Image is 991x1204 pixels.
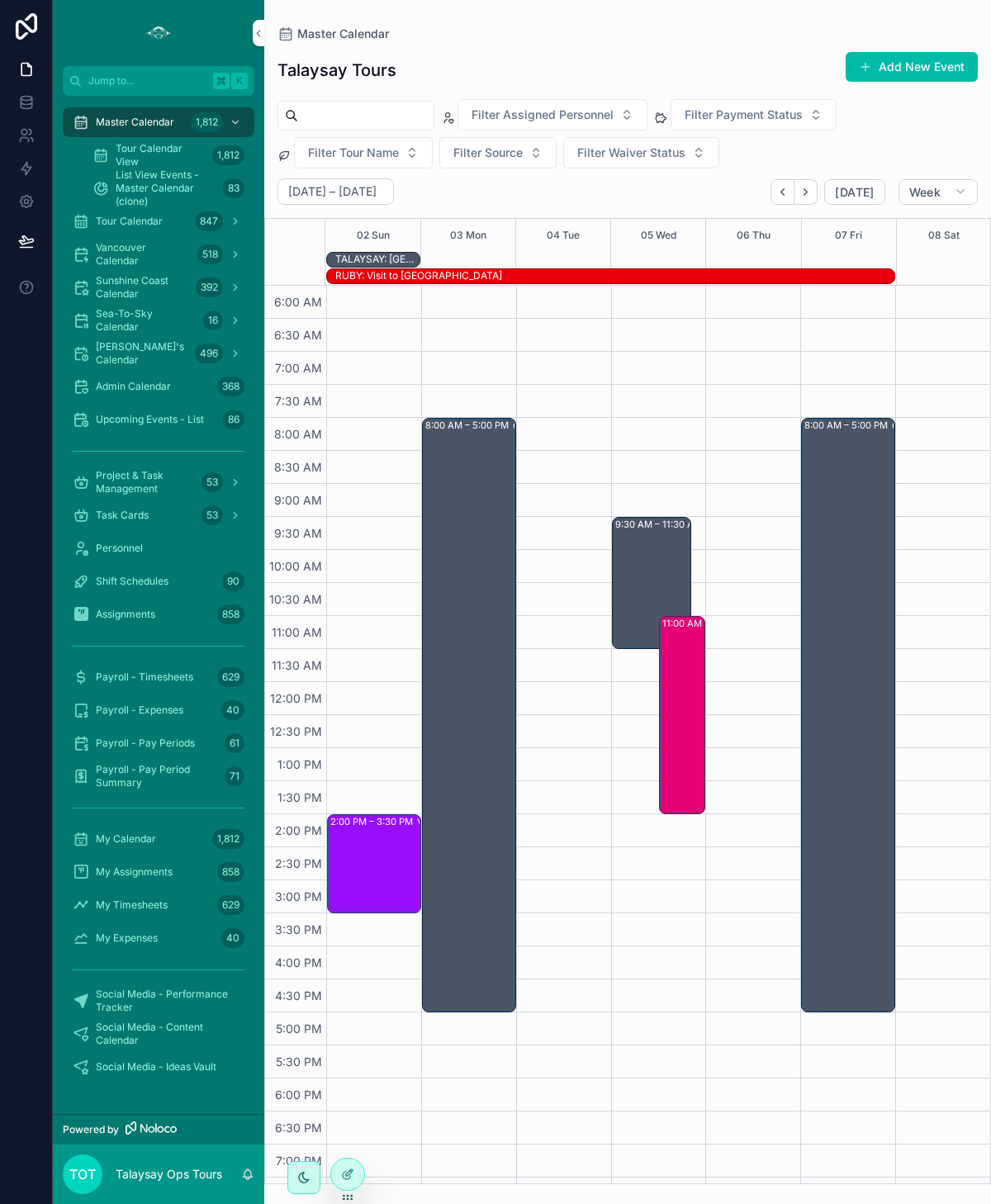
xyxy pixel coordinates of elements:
[265,592,326,606] span: 10:30 AM
[217,862,244,882] div: 858
[63,107,254,137] a: Master Calendar1,812
[328,815,420,912] div: 2:00 PM – 3:30 PMVAN: ST & TO (18) [PERSON_NAME] | [GEOGRAPHIC_DATA], [GEOGRAPHIC_DATA]:VNES-RNSS
[425,419,513,432] div: 8:00 AM – 5:00 PM
[271,922,326,936] span: 3:30 PM
[63,1019,254,1049] a: Social Media - Content Calendar
[268,658,326,672] span: 11:30 AM
[202,505,223,525] div: 53
[63,533,254,563] a: Personnel
[453,145,523,161] span: Filter Source
[233,74,246,88] span: K
[96,931,158,945] span: My Expenses
[660,617,705,813] div: 11:00 AM – 2:00 PM
[63,467,254,497] a: Project & Task Management53
[63,1052,254,1082] a: Social Media - Ideas Vault
[53,1114,264,1145] a: Powered by
[96,509,149,522] span: Task Cards
[472,107,614,123] span: Filter Assigned Personnel
[909,185,941,200] span: Week
[217,377,244,396] div: 368
[771,179,794,205] button: Back
[96,215,163,228] span: Tour Calendar
[63,728,254,758] a: Payroll - Pay Periods61
[63,372,254,401] a: Admin Calendar368
[271,361,326,375] span: 7:00 AM
[737,219,771,252] div: 06 Thu
[69,1164,96,1184] span: TOT
[547,219,580,252] button: 04 Tue
[221,928,244,948] div: 40
[270,493,326,507] span: 9:00 AM
[63,206,254,236] a: Tour Calendar847
[277,59,396,82] h1: Talaysay Tours
[116,1166,222,1183] p: Talaysay Ops Tours
[288,183,377,200] h2: [DATE] – [DATE]
[892,420,944,433] div: OFF WORK
[96,988,238,1014] span: Social Media - Performance Tracker
[330,815,417,828] div: 2:00 PM – 3:30 PM
[824,179,884,206] button: [DATE]
[270,427,326,441] span: 8:00 AM
[270,460,326,474] span: 8:30 AM
[223,410,244,429] div: 86
[271,1121,326,1135] span: 6:30 PM
[96,241,191,268] span: Vancouver Calendar
[439,137,557,168] button: Select Button
[96,116,174,129] span: Master Calendar
[928,219,960,252] button: 08 Sat
[835,219,862,252] button: 07 Fri
[63,566,254,596] a: Shift Schedules90
[265,559,326,573] span: 10:00 AM
[297,26,389,42] span: Master Calendar
[615,518,706,531] div: 9:30 AM – 11:30 AM
[63,66,254,96] button: Jump to...K
[458,99,647,130] button: Select Button
[63,857,254,887] a: My Assignments858
[83,140,254,170] a: Tour Calendar View1,812
[96,608,155,621] span: Assignments
[270,295,326,309] span: 6:00 AM
[271,955,326,969] span: 4:00 PM
[96,340,188,367] span: [PERSON_NAME]'s Calendar
[271,988,326,1003] span: 4:30 PM
[899,179,978,206] button: Week
[423,419,515,1012] div: 8:00 AM – 5:00 PMOFF WORK
[63,339,254,368] a: [PERSON_NAME]'s Calendar496
[273,790,326,804] span: 1:30 PM
[662,617,752,630] div: 11:00 AM – 2:00 PM
[197,244,223,264] div: 518
[417,816,506,829] div: VAN: ST & TO (18) [PERSON_NAME] | [GEOGRAPHIC_DATA], [GEOGRAPHIC_DATA]:VNES-RNSS
[271,394,326,408] span: 7:30 AM
[268,625,326,639] span: 11:00 AM
[804,419,892,432] div: 8:00 AM – 5:00 PM
[83,173,254,203] a: List View Events - Master Calendar (clone)83
[613,518,691,648] div: 9:30 AM – 11:30 AM
[271,1088,326,1102] span: 6:00 PM
[96,832,156,846] span: My Calendar
[225,733,244,753] div: 61
[357,219,390,252] button: 02 Sun
[63,761,254,791] a: Payroll - Pay Period Summary71
[96,469,195,495] span: Project & Task Management
[63,306,254,335] a: Sea-To-Sky Calendar16
[221,700,244,720] div: 40
[846,52,978,82] button: Add New Event
[96,307,197,334] span: Sea-To-Sky Calendar
[685,107,803,123] span: Filter Payment Status
[96,542,143,555] span: Personnel
[202,472,223,492] div: 53
[96,865,173,879] span: My Assignments
[222,571,244,591] div: 90
[335,252,419,267] div: TALAYSAY: Japan
[63,1123,119,1136] span: Powered by
[63,405,254,434] a: Upcoming Events - List86
[63,824,254,854] a: My Calendar1,812
[145,20,172,46] img: App logo
[196,277,223,297] div: 392
[63,662,254,692] a: Payroll - Timesheets629
[88,74,206,88] span: Jump to...
[270,328,326,342] span: 6:30 AM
